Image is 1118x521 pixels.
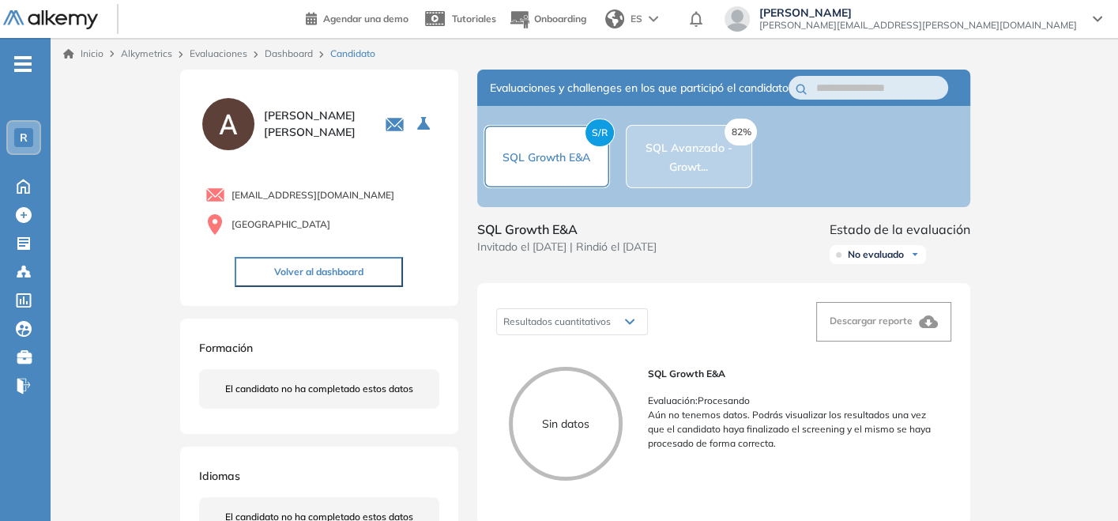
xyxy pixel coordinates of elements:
div: Widget de chat [1039,445,1118,521]
img: PROFILE_MENU_LOGO_USER [199,95,258,153]
span: [GEOGRAPHIC_DATA] [232,217,330,232]
span: S/R [585,119,615,147]
span: Onboarding [534,13,586,25]
button: Descargar reporte [816,302,951,342]
span: SQL Avanzado - Growt... [646,141,732,174]
button: Volver al dashboard [235,257,403,287]
button: Onboarding [509,2,586,36]
iframe: Chat Widget [1039,445,1118,521]
span: Descargar reporte [830,315,913,327]
span: Invitado el [DATE] | Rindió el [DATE] [477,239,657,255]
span: SQL Growth E&A [477,220,657,239]
p: Sin datos [513,416,619,432]
span: Alkymetrics [121,47,172,59]
span: Tutoriales [452,13,496,25]
span: [PERSON_NAME] [759,6,1077,19]
button: Seleccione la evaluación activa [411,110,439,138]
p: Evaluación : Procesando [648,394,939,408]
span: Idiomas [199,469,240,483]
a: Agendar una demo [306,8,408,27]
a: Dashboard [265,47,313,59]
span: SQL Growth E&A [503,150,590,164]
span: Evaluaciones y challenges en los que participó el candidato [490,80,789,96]
a: Evaluaciones [190,47,247,59]
img: Logo [3,10,98,30]
span: 82% [725,119,757,145]
span: ES [631,12,642,26]
img: world [605,9,624,28]
span: R [20,131,28,144]
span: Estado de la evaluación [830,220,970,239]
img: arrow [649,16,658,22]
span: El candidato no ha completado estos datos [225,382,413,396]
i: - [14,62,32,66]
span: Agendar una demo [323,13,408,25]
span: [PERSON_NAME] [PERSON_NAME] [264,108,366,141]
span: [EMAIL_ADDRESS][DOMAIN_NAME] [232,188,394,202]
span: Candidato [330,47,375,61]
a: Inicio [63,47,104,61]
span: No evaluado [848,248,904,261]
p: Aún no tenemos datos. Podrás visualizar los resultados una vez que el candidato haya finalizado e... [648,408,939,451]
span: SQL Growth E&A [648,367,939,381]
img: Ícono de flecha [910,250,920,259]
span: Formación [199,341,253,355]
span: [PERSON_NAME][EMAIL_ADDRESS][PERSON_NAME][DOMAIN_NAME] [759,19,1077,32]
span: Resultados cuantitativos [503,315,611,327]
